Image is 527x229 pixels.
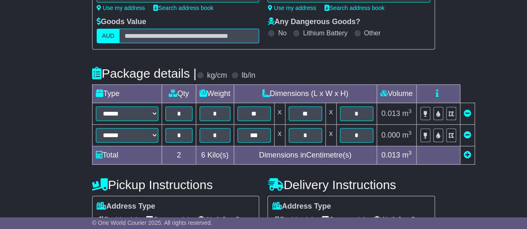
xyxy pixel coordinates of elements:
span: 0.013 [381,109,400,118]
h4: Pickup Instructions [92,178,260,192]
td: x [325,125,336,146]
td: Dimensions (L x W x H) [234,85,377,103]
a: Remove this item [464,131,471,139]
span: m [402,131,412,139]
span: Commercial [321,213,365,226]
td: x [274,103,285,125]
span: 6 [201,151,205,159]
h4: Package details | [92,66,197,80]
label: Goods Value [97,17,146,27]
a: Use my address [267,5,316,11]
a: Search address book [153,5,213,11]
span: 0.013 [381,151,400,159]
label: lb/in [242,71,255,80]
span: Air & Sea Depot [197,213,253,226]
td: x [325,103,336,125]
td: Total [92,146,162,165]
span: Air & Sea Depot [373,213,429,226]
label: Lithium Battery [303,29,347,37]
td: Qty [162,85,196,103]
span: 0.000 [381,131,400,139]
label: Any Dangerous Goods? [267,17,360,27]
h4: Delivery Instructions [267,178,435,192]
label: No [278,29,286,37]
a: Remove this item [464,109,471,118]
label: Address Type [272,202,331,211]
td: Type [92,85,162,103]
td: Weight [196,85,234,103]
sup: 3 [408,108,412,114]
td: Kilo(s) [196,146,234,165]
sup: 3 [408,150,412,156]
td: Volume [377,85,416,103]
sup: 3 [408,130,412,136]
span: © One World Courier 2025. All rights reserved. [92,219,212,226]
span: Residential [272,213,312,226]
span: Commercial [145,213,189,226]
a: Add new item [464,151,471,159]
td: 2 [162,146,196,165]
label: kg/cm [207,71,227,80]
span: m [402,109,412,118]
a: Search address book [325,5,385,11]
span: Residential [97,213,137,226]
span: m [402,151,412,159]
label: Other [364,29,381,37]
label: Address Type [97,202,155,211]
label: AUD [97,29,120,43]
a: Use my address [97,5,145,11]
td: Dimensions in Centimetre(s) [234,146,377,165]
td: x [274,125,285,146]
